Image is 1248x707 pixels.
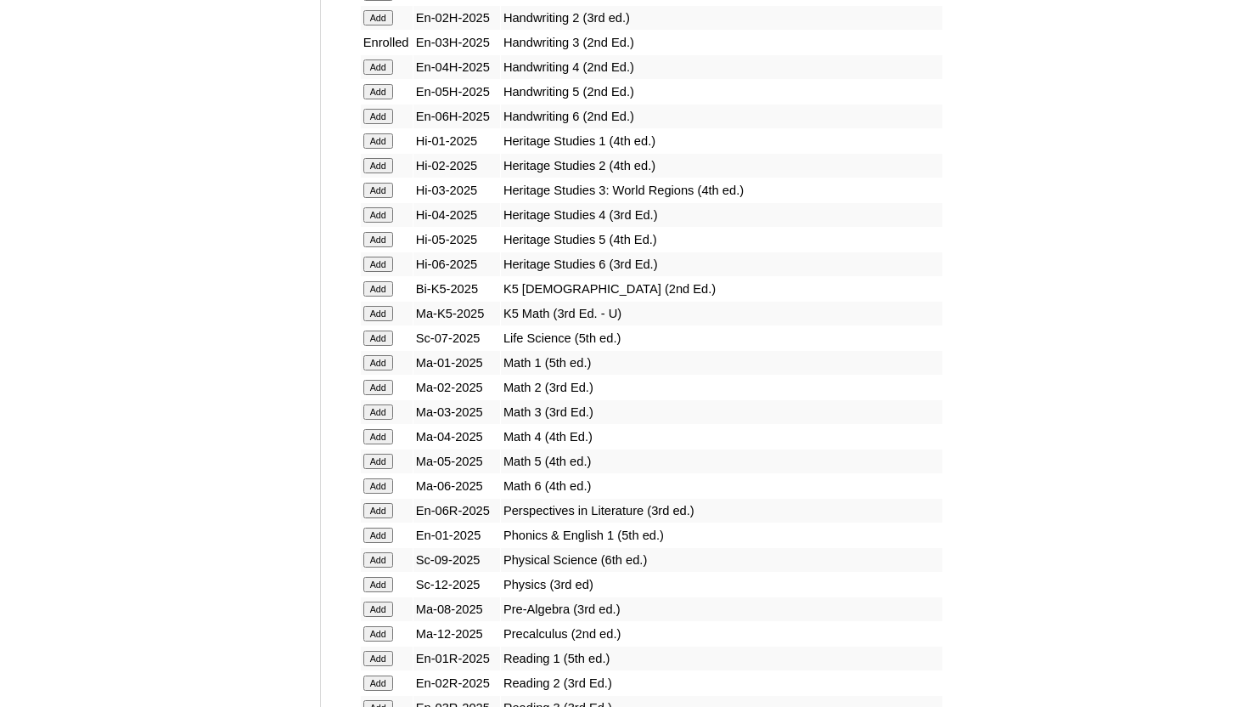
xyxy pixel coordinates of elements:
[413,597,500,621] td: Ma-08-2025
[413,154,500,178] td: Hi-02-2025
[501,326,942,350] td: Life Science (5th ed.)
[501,400,942,424] td: Math 3 (3rd Ed.)
[413,647,500,670] td: En-01R-2025
[363,109,393,124] input: Add
[501,499,942,523] td: Perspectives in Literature (3rd ed.)
[363,577,393,592] input: Add
[363,331,393,346] input: Add
[361,31,413,54] td: Enrolled
[413,80,500,104] td: En-05H-2025
[363,306,393,321] input: Add
[413,302,500,325] td: Ma-K5-2025
[413,203,500,227] td: Hi-04-2025
[413,400,500,424] td: Ma-03-2025
[413,105,500,128] td: En-06H-2025
[363,676,393,691] input: Add
[413,326,500,350] td: Sc-07-2025
[363,626,393,642] input: Add
[363,528,393,543] input: Add
[501,474,942,498] td: Math 6 (4th ed.)
[413,351,500,375] td: Ma-01-2025
[501,351,942,375] td: Math 1 (5th ed.)
[501,622,942,646] td: Precalculus (2nd ed.)
[501,425,942,449] td: Math 4 (4th Ed.)
[363,404,393,420] input: Add
[413,474,500,498] td: Ma-06-2025
[413,129,500,153] td: Hi-01-2025
[501,228,942,252] td: Heritage Studies 5 (4th Ed.)
[413,228,500,252] td: Hi-05-2025
[501,80,942,104] td: Handwriting 5 (2nd Ed.)
[501,6,942,30] td: Handwriting 2 (3rd ed.)
[363,602,393,617] input: Add
[501,277,942,301] td: K5 [DEMOGRAPHIC_DATA] (2nd Ed.)
[363,281,393,297] input: Add
[501,252,942,276] td: Heritage Studies 6 (3rd Ed.)
[413,277,500,301] td: Bi-K5-2025
[413,622,500,646] td: Ma-12-2025
[363,133,393,149] input: Add
[363,59,393,75] input: Add
[501,548,942,572] td: Physical Science (6th ed.)
[363,651,393,666] input: Add
[363,454,393,469] input: Add
[363,232,393,247] input: Add
[501,597,942,621] td: Pre-Algebra (3rd ed.)
[501,154,942,178] td: Heritage Studies 2 (4th ed.)
[363,503,393,518] input: Add
[501,55,942,79] td: Handwriting 4 (2nd Ed.)
[501,573,942,597] td: Physics (3rd ed)
[413,376,500,399] td: Ma-02-2025
[363,158,393,173] input: Add
[363,355,393,370] input: Add
[363,10,393,25] input: Add
[413,31,500,54] td: En-03H-2025
[501,376,942,399] td: Math 2 (3rd Ed.)
[501,31,942,54] td: Handwriting 3 (2nd Ed.)
[501,450,942,473] td: Math 5 (4th ed.)
[413,548,500,572] td: Sc-09-2025
[501,302,942,325] td: K5 Math (3rd Ed. - U)
[363,207,393,223] input: Add
[363,429,393,444] input: Add
[363,380,393,395] input: Add
[501,178,942,202] td: Heritage Studies 3: World Regions (4th ed.)
[363,84,393,99] input: Add
[501,523,942,547] td: Phonics & English 1 (5th ed.)
[413,499,500,523] td: En-06R-2025
[413,252,500,276] td: Hi-06-2025
[501,671,942,695] td: Reading 2 (3rd Ed.)
[501,105,942,128] td: Handwriting 6 (2nd Ed.)
[413,450,500,473] td: Ma-05-2025
[363,478,393,494] input: Add
[413,425,500,449] td: Ma-04-2025
[501,203,942,227] td: Heritage Studies 4 (3rd Ed.)
[413,573,500,597] td: Sc-12-2025
[501,647,942,670] td: Reading 1 (5th ed.)
[363,257,393,272] input: Add
[413,671,500,695] td: En-02R-2025
[413,523,500,547] td: En-01-2025
[501,129,942,153] td: Heritage Studies 1 (4th ed.)
[363,183,393,198] input: Add
[413,178,500,202] td: Hi-03-2025
[363,552,393,568] input: Add
[413,55,500,79] td: En-04H-2025
[413,6,500,30] td: En-02H-2025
